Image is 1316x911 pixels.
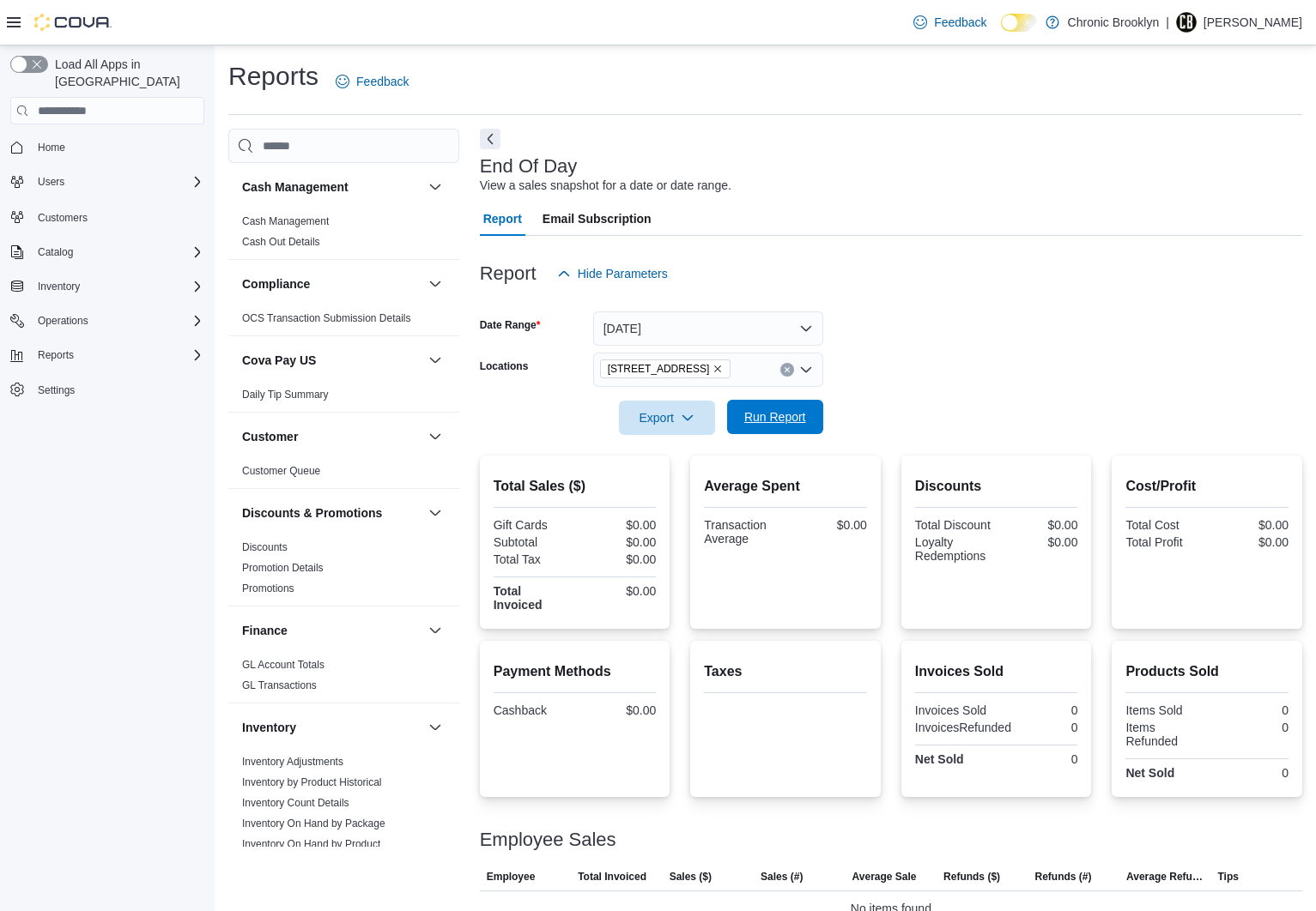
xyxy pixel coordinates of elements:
span: OCS Transaction Submission Details [242,311,411,325]
div: Gift Cards [494,518,572,532]
a: Inventory Adjustments [242,756,343,768]
button: Next [480,129,500,149]
button: Inventory [242,719,421,736]
a: Feedback [907,5,993,39]
button: Open list of options [799,363,813,377]
button: Finance [242,622,421,639]
button: Settings [3,377,211,402]
button: Compliance [425,274,446,294]
a: Settings [31,380,82,401]
span: Customers [38,211,88,225]
h3: Compliance [242,275,310,293]
span: Inventory On Hand by Package [242,817,385,830]
div: $0.00 [1000,518,1078,532]
button: Customers [3,204,211,229]
button: Cash Management [425,177,446,197]
div: Total Tax [494,552,572,566]
span: GL Account Totals [242,658,324,672]
span: Feedback [934,14,986,31]
span: Inventory On Hand by Product [242,837,380,851]
div: Compliance [228,308,459,335]
a: GL Account Totals [242,659,324,671]
a: GL Transactions [242,679,317,691]
h2: Total Sales ($) [494,476,657,497]
span: Daily Tip Summary [242,388,329,401]
span: 483 3rd Ave [600,359,731,378]
h2: Discounts [915,476,1078,497]
button: Clear input [780,363,794,377]
div: Cash Management [228,211,459,259]
h3: Discounts & Promotions [242,504,382,522]
button: Cova Pay US [425,350,446,371]
button: Inventory [31,276,87,297]
strong: Net Sold [915,752,964,766]
div: 0 [1018,721,1078,734]
span: [STREET_ADDRESS] [608,360,710,377]
button: Discounts & Promotions [425,503,446,523]
span: Promotion Details [242,561,324,575]
input: Dark Mode [1001,14,1037,32]
button: [DATE] [593,311,823,346]
strong: Net Sold [1125,766,1174,780]
div: Cova Pay US [228,384,459,412]
div: $0.00 [789,518,867,532]
div: Transaction Average [704,518,782,546]
div: $0.00 [578,535,656,549]
span: Operations [38,314,88,328]
p: Chronic Brooklyn [1068,12,1160,33]
button: Customer [425,426,446,447]
div: Ned Farrell [1176,12,1197,33]
nav: Complex example [10,128,204,447]
span: Reports [38,348,74,362]
div: $0.00 [578,703,656,717]
span: Sales (#) [761,870,803,884]
span: Cash Management [242,214,329,228]
button: Export [619,401,715,435]
h3: End Of Day [480,156,578,177]
div: Total Profit [1125,535,1204,549]
a: Inventory On Hand by Package [242,817,385,830]
div: $0.00 [578,518,656,532]
span: Export [629,401,705,435]
a: Inventory Count Details [242,797,349,809]
strong: Total Invoiced [494,584,543,612]
span: Refunds ($) [943,870,1000,884]
span: Email Subscription [543,202,652,236]
h3: Customer [242,428,298,445]
div: 0 [1000,703,1078,717]
button: Run Report [727,400,823,434]
h3: Cova Pay US [242,352,316,369]
label: Date Range [480,318,541,332]
button: Reports [31,345,81,365]
span: Users [31,172,204,192]
h1: Reports [228,59,318,94]
h2: Invoices Sold [915,661,1078,682]
div: Discounts & Promotions [228,537,459,606]
div: 0 [1210,766,1289,780]
span: GL Transactions [242,679,317,692]
div: Total Discount [915,518,993,532]
span: Discounts [242,540,288,554]
button: Reports [3,343,211,367]
h3: Inventory [242,719,296,736]
div: Customer [228,461,459,488]
div: $0.00 [578,552,656,566]
label: Locations [480,359,529,373]
a: Cash Out Details [242,236,320,248]
span: Employee [487,870,536,884]
button: Users [31,172,71,192]
a: Customers [31,208,94,228]
div: 0 [1210,703,1289,717]
button: Customer [242,428,421,445]
button: Inventory [425,717,446,738]
span: Customers [31,206,204,227]
a: Cash Management [242,215,329,227]
button: Operations [31,311,95,331]
span: Reports [31,345,204,365]
div: Subtotal [494,535,572,549]
a: Home [31,137,72,158]
span: Report [483,202,522,236]
h3: Employee Sales [480,830,616,850]
button: Discounts & Promotions [242,504,421,522]
div: Items Refunded [1125,721,1204,748]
